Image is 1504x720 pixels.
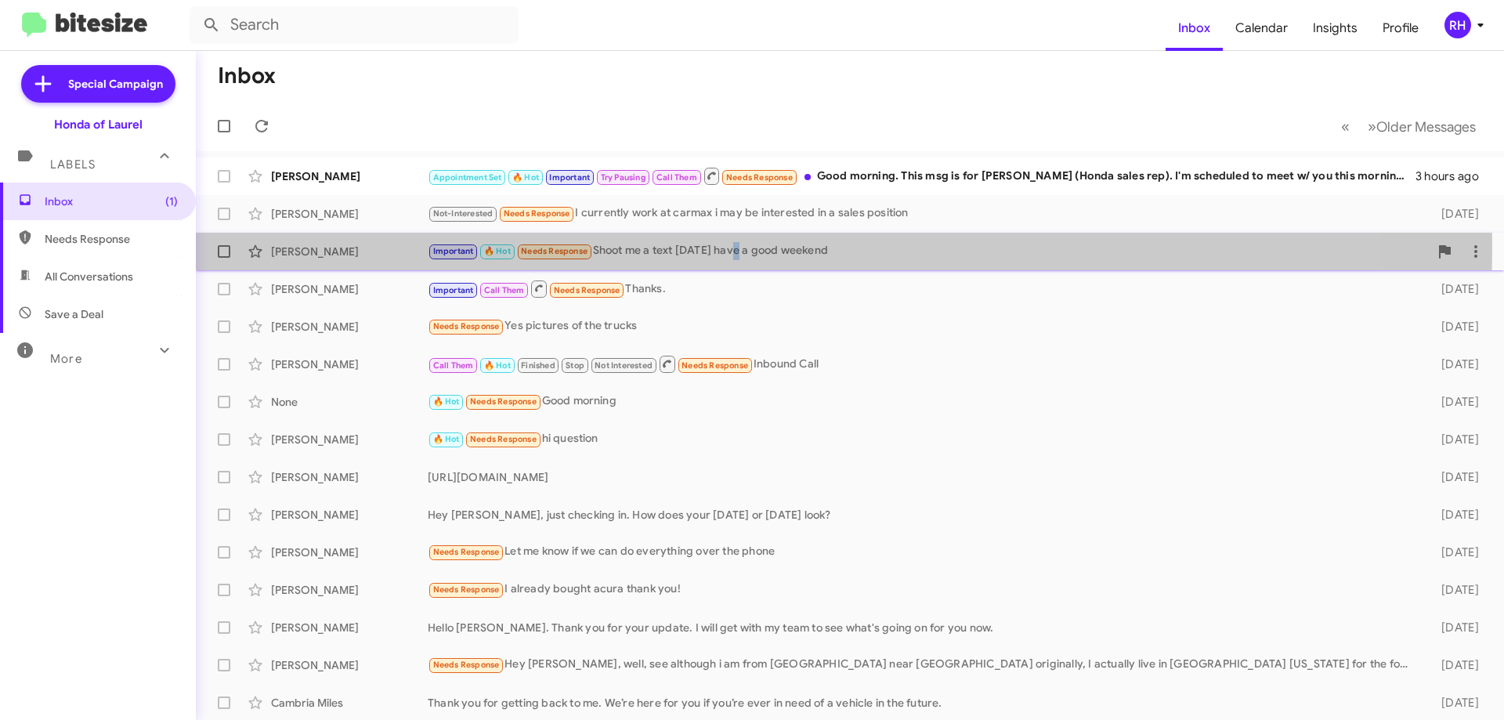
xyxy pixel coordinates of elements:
[433,547,500,557] span: Needs Response
[1416,657,1491,673] div: [DATE]
[470,434,537,444] span: Needs Response
[1368,117,1376,136] span: »
[50,157,96,172] span: Labels
[271,356,428,372] div: [PERSON_NAME]
[433,321,500,331] span: Needs Response
[428,393,1416,411] div: Good morning
[433,246,474,256] span: Important
[1166,5,1223,51] a: Inbox
[190,6,519,44] input: Search
[165,194,178,209] span: (1)
[1431,12,1487,38] button: RH
[1416,507,1491,523] div: [DATE]
[504,208,570,219] span: Needs Response
[521,360,555,371] span: Finished
[433,660,500,670] span: Needs Response
[45,231,178,247] span: Needs Response
[428,279,1416,298] div: Thanks.
[1376,118,1476,136] span: Older Messages
[512,172,539,183] span: 🔥 Hot
[595,360,653,371] span: Not Interested
[433,360,474,371] span: Call Them
[484,285,525,295] span: Call Them
[45,269,133,284] span: All Conversations
[68,76,163,92] span: Special Campaign
[271,394,428,410] div: None
[428,656,1416,674] div: Hey [PERSON_NAME], well, see although i am from [GEOGRAPHIC_DATA] near [GEOGRAPHIC_DATA] original...
[433,172,502,183] span: Appointment Set
[218,63,276,89] h1: Inbox
[1416,281,1491,297] div: [DATE]
[1416,432,1491,447] div: [DATE]
[271,695,428,711] div: Cambria Miles
[45,194,178,209] span: Inbox
[271,432,428,447] div: [PERSON_NAME]
[433,285,474,295] span: Important
[1370,5,1431,51] a: Profile
[1415,168,1491,184] div: 3 hours ago
[1358,110,1485,143] button: Next
[271,620,428,635] div: [PERSON_NAME]
[1416,394,1491,410] div: [DATE]
[1341,117,1350,136] span: «
[433,396,460,407] span: 🔥 Hot
[428,242,1429,260] div: Shoot me a text [DATE] have a good weekend
[549,172,590,183] span: Important
[1223,5,1300,51] a: Calendar
[1416,356,1491,372] div: [DATE]
[566,360,584,371] span: Stop
[1416,582,1491,598] div: [DATE]
[433,434,460,444] span: 🔥 Hot
[484,246,511,256] span: 🔥 Hot
[726,172,793,183] span: Needs Response
[45,306,103,322] span: Save a Deal
[271,244,428,259] div: [PERSON_NAME]
[428,204,1416,223] div: I currently work at carmax i may be interested in a sales position
[554,285,620,295] span: Needs Response
[433,208,493,219] span: Not-Interested
[1416,695,1491,711] div: [DATE]
[428,507,1416,523] div: Hey [PERSON_NAME], just checking in. How does your [DATE] or [DATE] look?
[428,581,1416,599] div: I already bought acura thank you!
[521,246,587,256] span: Needs Response
[428,543,1416,561] div: Let me know if we can do everything over the phone
[21,65,175,103] a: Special Campaign
[428,695,1416,711] div: Thank you for getting back to me. We’re here for you if you’re ever in need of a vehicle in the f...
[484,360,511,371] span: 🔥 Hot
[681,360,748,371] span: Needs Response
[428,430,1416,448] div: hi question
[271,545,428,560] div: [PERSON_NAME]
[433,584,500,595] span: Needs Response
[1300,5,1370,51] a: Insights
[271,582,428,598] div: [PERSON_NAME]
[271,206,428,222] div: [PERSON_NAME]
[656,172,697,183] span: Call Them
[50,352,82,366] span: More
[1416,545,1491,560] div: [DATE]
[1332,110,1359,143] button: Previous
[271,281,428,297] div: [PERSON_NAME]
[1416,206,1491,222] div: [DATE]
[1416,469,1491,485] div: [DATE]
[428,620,1416,635] div: Hello [PERSON_NAME]. Thank you for your update. I will get with my team to see what's going on fo...
[1416,620,1491,635] div: [DATE]
[1444,12,1471,38] div: RH
[271,507,428,523] div: [PERSON_NAME]
[271,168,428,184] div: [PERSON_NAME]
[271,319,428,335] div: [PERSON_NAME]
[54,117,143,132] div: Honda of Laurel
[428,469,1416,485] div: [URL][DOMAIN_NAME]
[1332,110,1485,143] nav: Page navigation example
[428,166,1415,186] div: Good morning. This msg is for [PERSON_NAME] (Honda sales rep). I'm scheduled to meet w/ you this ...
[271,657,428,673] div: [PERSON_NAME]
[428,317,1416,335] div: Yes pictures of the trucks
[1416,319,1491,335] div: [DATE]
[271,469,428,485] div: [PERSON_NAME]
[470,396,537,407] span: Needs Response
[601,172,646,183] span: Try Pausing
[428,354,1416,374] div: Inbound Call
